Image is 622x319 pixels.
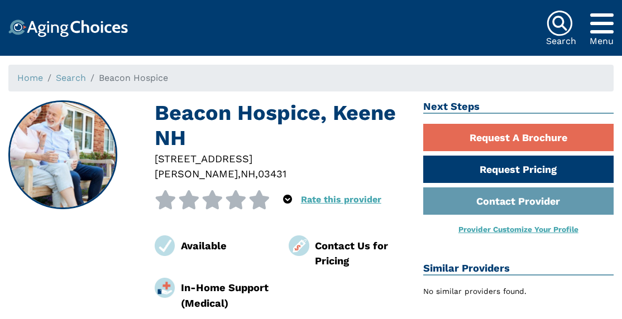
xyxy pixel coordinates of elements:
[423,124,614,151] a: Request A Brochure
[258,166,286,181] div: 03431
[590,10,614,37] div: Popover trigger
[155,168,238,180] span: [PERSON_NAME]
[546,37,576,46] div: Search
[458,225,578,234] a: Provider Customize Your Profile
[238,168,241,180] span: ,
[283,190,292,209] div: Popover trigger
[255,168,258,180] span: ,
[423,100,614,114] h2: Next Steps
[423,156,614,183] a: Request Pricing
[590,37,614,46] div: Menu
[8,65,614,91] nav: breadcrumb
[423,262,614,275] h2: Similar Providers
[315,238,406,269] div: Contact Us for Pricing
[17,72,43,83] a: Home
[546,10,573,37] img: search-icon.svg
[99,72,168,83] span: Beacon Hospice
[155,151,406,166] div: [STREET_ADDRESS]
[9,101,117,209] img: Beacon Hospice, Keene NH
[301,194,381,205] a: Rate this provider
[8,20,128,37] img: Choice!
[423,286,614,297] div: No similar providers found.
[181,238,272,253] div: Available
[181,280,272,311] div: In-Home Support (Medical)
[423,187,614,215] a: Contact Provider
[241,168,255,180] span: NH
[155,100,406,151] h1: Beacon Hospice, Keene NH
[56,72,86,83] a: Search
